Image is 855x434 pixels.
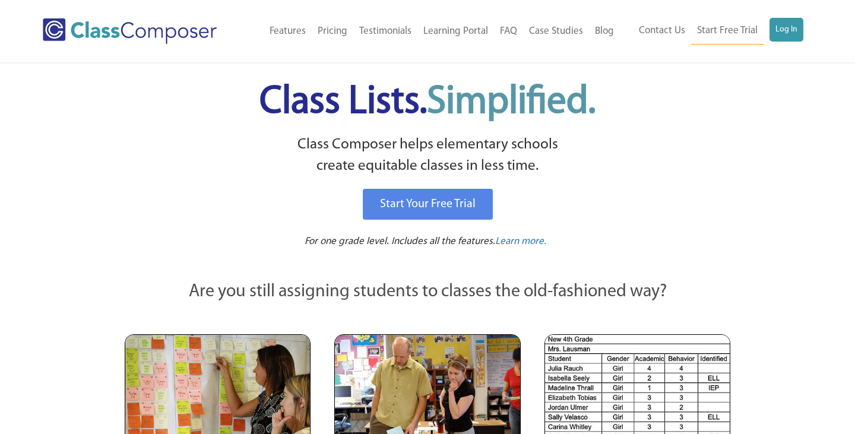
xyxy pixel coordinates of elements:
[363,189,493,220] a: Start Your Free Trial
[523,18,589,45] a: Case Studies
[259,83,596,122] span: Class Lists.
[495,236,546,246] span: Learn more.
[123,134,732,178] p: Class Composer helps elementary schools create equitable classes in less time.
[620,18,803,45] nav: Header Menu
[353,18,417,45] a: Testimonials
[125,279,730,305] p: Are you still assigning students to classes the old-fashioned way?
[380,198,476,210] span: Start Your Free Trial
[691,18,764,45] a: Start Free Trial
[495,235,546,249] a: Learn more.
[494,18,523,45] a: FAQ
[264,18,312,45] a: Features
[244,18,620,45] nav: Header Menu
[305,236,495,246] span: For one grade level. Includes all the features.
[417,18,494,45] a: Learning Portal
[589,18,620,45] a: Blog
[312,18,353,45] a: Pricing
[427,83,596,122] span: Simplified.
[633,18,691,44] a: Contact Us
[769,18,803,42] a: Log In
[43,18,217,44] img: Class Composer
